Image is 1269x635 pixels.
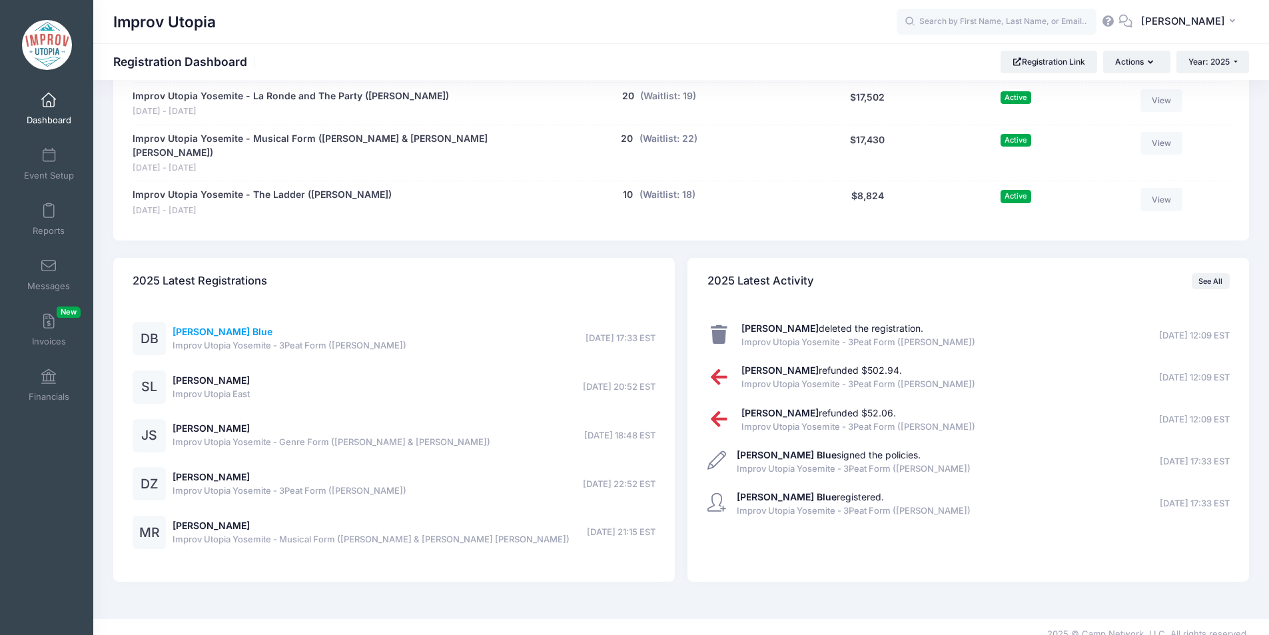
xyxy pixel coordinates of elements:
a: Financials [17,362,81,408]
button: Year: 2025 [1176,51,1249,73]
button: (Waitlist: 22) [639,132,697,146]
span: Active [1001,190,1031,203]
a: InvoicesNew [17,307,81,353]
a: JS [133,430,166,442]
a: Dashboard [17,85,81,132]
strong: [PERSON_NAME] [741,407,819,418]
span: Active [1001,134,1031,147]
a: View [1140,89,1183,112]
span: Improv Utopia Yosemite - Musical Form ([PERSON_NAME] & [PERSON_NAME] [PERSON_NAME]) [173,533,570,546]
a: [PERSON_NAME] [173,374,250,386]
a: [PERSON_NAME] [173,422,250,434]
div: $17,502 [791,89,945,118]
a: View [1140,188,1183,211]
span: [DATE] - [DATE] [133,162,521,175]
button: (Waitlist: 18) [639,188,695,202]
strong: [PERSON_NAME] Blue [737,449,837,460]
span: Improv Utopia Yosemite - 3Peat Form ([PERSON_NAME]) [741,336,975,349]
a: Improv Utopia Yosemite - The Ladder ([PERSON_NAME]) [133,188,392,202]
span: Active [1001,91,1031,104]
span: [DATE] 12:09 EST [1159,371,1230,384]
div: MR [133,516,166,549]
button: Actions [1103,51,1170,73]
span: Dashboard [27,115,71,126]
a: Registration Link [1001,51,1097,73]
span: New [57,307,81,318]
span: [DATE] 17:33 EST [586,332,655,345]
span: [PERSON_NAME] [1141,14,1225,29]
a: [PERSON_NAME]refunded $502.94. [741,364,902,376]
span: Improv Utopia Yosemite - 3Peat Form ([PERSON_NAME]) [741,378,975,391]
strong: [PERSON_NAME] Blue [737,491,837,502]
div: $8,824 [791,188,945,217]
span: Improv Utopia Yosemite - 3Peat Form ([PERSON_NAME]) [737,462,971,476]
h4: 2025 Latest Activity [707,263,814,301]
a: [PERSON_NAME] Bluesigned the policies. [737,449,921,460]
span: Improv Utopia Yosemite - 3Peat Form ([PERSON_NAME]) [741,420,975,434]
h1: Improv Utopia [113,7,216,37]
div: JS [133,419,166,452]
button: (Waitlist: 19) [640,89,696,103]
span: Improv Utopia East [173,388,250,401]
a: SL [133,382,166,393]
span: [DATE] 12:09 EST [1159,329,1230,342]
span: [DATE] 17:33 EST [1160,455,1230,468]
a: Reports [17,196,81,243]
button: 10 [623,188,633,202]
span: Messages [27,281,70,292]
a: See All [1192,273,1230,289]
a: [PERSON_NAME]refunded $52.06. [741,407,896,418]
span: Improv Utopia Yosemite - 3Peat Form ([PERSON_NAME]) [737,504,971,518]
div: DZ [133,467,166,500]
button: 20 [622,89,634,103]
a: [PERSON_NAME] [173,520,250,531]
strong: [PERSON_NAME] [741,322,819,334]
a: Improv Utopia Yosemite - Musical Form ([PERSON_NAME] & [PERSON_NAME] [PERSON_NAME]) [133,132,521,160]
h1: Registration Dashboard [113,55,258,69]
span: [DATE] - [DATE] [133,205,392,217]
input: Search by First Name, Last Name, or Email... [897,9,1096,35]
div: DB [133,322,166,355]
span: [DATE] 22:52 EST [583,478,655,491]
a: [PERSON_NAME] Blue [173,326,272,337]
a: Messages [17,251,81,298]
span: Invoices [32,336,66,347]
span: [DATE] 20:52 EST [583,380,655,394]
span: Improv Utopia Yosemite - Genre Form ([PERSON_NAME] & [PERSON_NAME]) [173,436,490,449]
span: Improv Utopia Yosemite - 3Peat Form ([PERSON_NAME]) [173,339,406,352]
span: [DATE] - [DATE] [133,105,449,118]
span: Improv Utopia Yosemite - 3Peat Form ([PERSON_NAME]) [173,484,406,498]
a: Event Setup [17,141,81,187]
a: Improv Utopia Yosemite - La Ronde and The Party ([PERSON_NAME]) [133,89,449,103]
span: [DATE] 17:33 EST [1160,497,1230,510]
a: [PERSON_NAME] Blueregistered. [737,491,884,502]
span: [DATE] 12:09 EST [1159,413,1230,426]
button: 20 [621,132,633,146]
a: DZ [133,479,166,490]
div: SL [133,370,166,404]
strong: [PERSON_NAME] [741,364,819,376]
a: MR [133,528,166,539]
h4: 2025 Latest Registrations [133,263,267,301]
a: View [1140,132,1183,155]
a: DB [133,334,166,345]
button: [PERSON_NAME] [1132,7,1249,37]
span: Event Setup [24,170,74,181]
a: [PERSON_NAME]deleted the registration. [741,322,923,334]
span: Year: 2025 [1188,57,1230,67]
div: $17,430 [791,132,945,175]
span: Reports [33,225,65,237]
a: [PERSON_NAME] [173,471,250,482]
img: Improv Utopia [22,20,72,70]
span: [DATE] 21:15 EST [587,526,655,539]
span: [DATE] 18:48 EST [584,429,655,442]
span: Financials [29,391,69,402]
